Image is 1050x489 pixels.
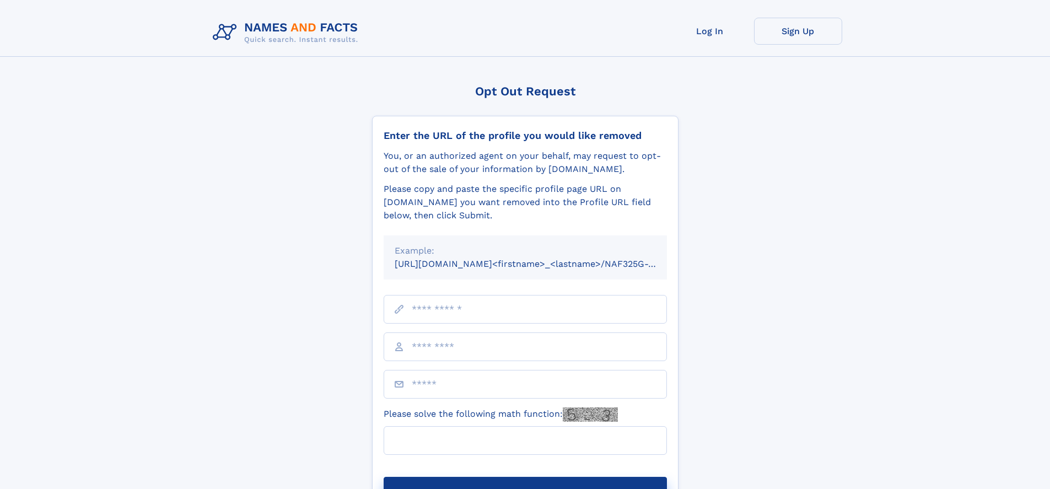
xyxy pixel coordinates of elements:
[384,407,618,422] label: Please solve the following math function:
[754,18,842,45] a: Sign Up
[384,149,667,176] div: You, or an authorized agent on your behalf, may request to opt-out of the sale of your informatio...
[372,84,679,98] div: Opt Out Request
[395,259,688,269] small: [URL][DOMAIN_NAME]<firstname>_<lastname>/NAF325G-xxxxxxxx
[384,130,667,142] div: Enter the URL of the profile you would like removed
[384,182,667,222] div: Please copy and paste the specific profile page URL on [DOMAIN_NAME] you want removed into the Pr...
[395,244,656,257] div: Example:
[666,18,754,45] a: Log In
[208,18,367,47] img: Logo Names and Facts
